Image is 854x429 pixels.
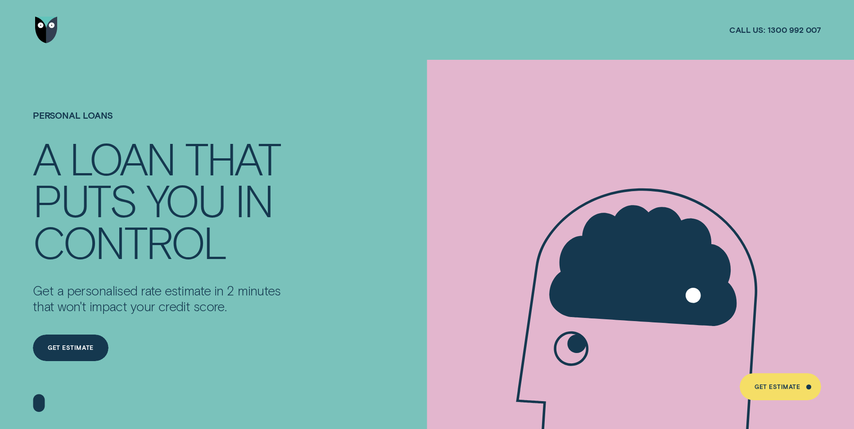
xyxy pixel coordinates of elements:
h4: A LOAN THAT PUTS YOU IN CONTROL [33,137,292,262]
div: YOU [146,179,225,221]
div: CONTROL [33,221,226,263]
span: 1300 992 007 [768,25,821,35]
a: Call us:1300 992 007 [729,25,821,35]
a: Get Estimate [740,373,821,400]
h1: Personal Loans [33,110,292,138]
div: PUTS [33,179,136,221]
span: Call us: [729,25,765,35]
div: A [33,137,59,179]
a: Get Estimate [33,335,108,362]
img: Wisr [35,17,58,44]
div: LOAN [69,137,175,179]
div: IN [235,179,273,221]
div: THAT [185,137,280,179]
p: Get a personalised rate estimate in 2 minutes that won't impact your credit score. [33,282,292,315]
